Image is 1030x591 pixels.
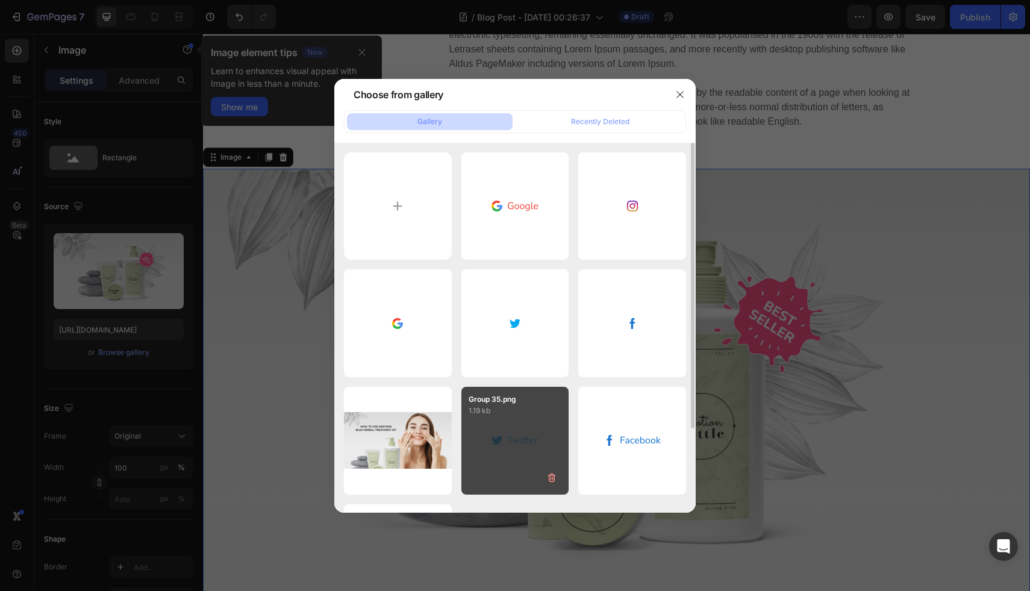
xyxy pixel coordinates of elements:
img: image [510,318,520,329]
img: image [344,412,452,469]
div: Image [15,118,41,129]
div: Gallery [417,116,442,127]
p: 1.19 kb [469,405,562,417]
div: Open Intercom Messenger [989,532,1018,561]
img: image [627,201,638,211]
div: Recently Deleted [571,116,629,127]
img: image [492,199,538,213]
button: Recently Deleted [517,113,683,130]
img: image [392,318,403,329]
img: image [604,433,661,448]
img: image [627,318,638,329]
p: Group 35.png [469,394,562,405]
div: Choose from gallery [354,87,443,102]
button: Gallery [347,113,513,130]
